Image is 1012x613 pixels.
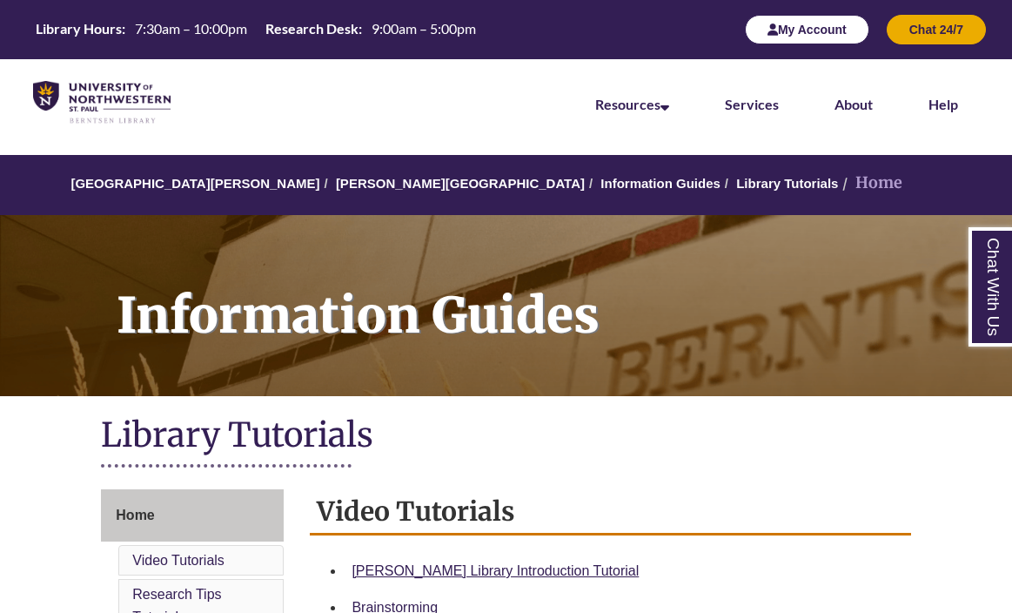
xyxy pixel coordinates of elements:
[135,20,247,37] span: 7:30am – 10:00pm
[838,171,902,196] li: Home
[336,176,585,191] a: [PERSON_NAME][GEOGRAPHIC_DATA]
[745,22,869,37] a: My Account
[258,19,365,38] th: Research Desk:
[29,19,128,38] th: Library Hours:
[887,22,986,37] a: Chat 24/7
[595,96,669,112] a: Resources
[132,553,225,568] a: Video Tutorials
[928,96,958,112] a: Help
[310,489,910,536] h2: Video Tutorials
[116,508,154,522] span: Home
[33,81,171,125] img: UNWSP Library Logo
[725,96,779,112] a: Services
[600,176,720,191] a: Information Guides
[70,176,319,191] a: [GEOGRAPHIC_DATA][PERSON_NAME]
[834,96,873,112] a: About
[29,19,483,40] a: Hours Today
[97,215,1012,374] h1: Information Guides
[372,20,476,37] span: 9:00am – 5:00pm
[352,563,639,578] a: [PERSON_NAME] Library Introduction Tutorial
[101,414,910,460] h1: Library Tutorials
[101,489,284,542] a: Home
[29,19,483,38] table: Hours Today
[745,15,869,44] button: My Account
[887,15,986,44] button: Chat 24/7
[736,176,838,191] a: Library Tutorials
